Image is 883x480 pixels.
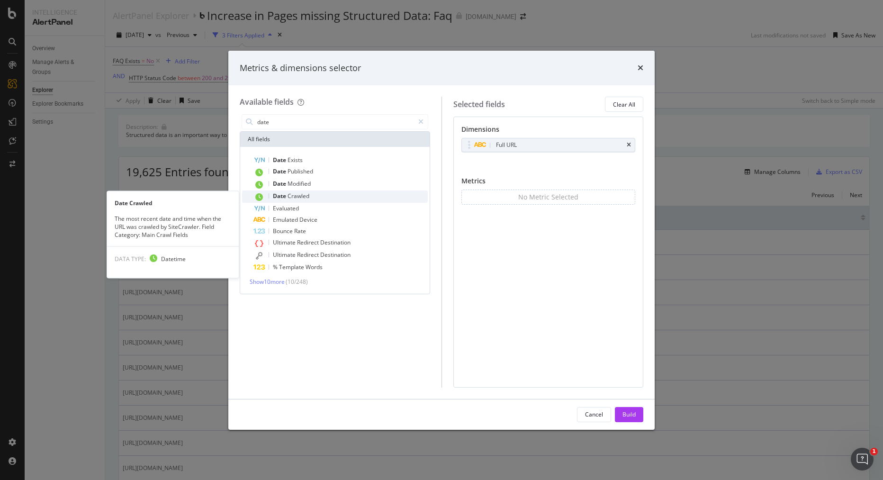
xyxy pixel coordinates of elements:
[297,251,320,259] span: Redirect
[240,132,430,147] div: All fields
[240,62,361,74] div: Metrics & dimensions selector
[107,214,239,238] div: The most recent date and time when the URL was crawled by SiteCrawler. Field Category: Main Crawl...
[273,192,288,200] span: Date
[622,410,636,418] div: Build
[273,251,297,259] span: Ultimate
[273,156,288,164] span: Date
[273,263,279,271] span: %
[615,407,643,422] button: Build
[320,251,351,259] span: Destination
[605,97,643,112] button: Clear All
[461,125,636,138] div: Dimensions
[250,278,285,286] span: Show 10 more
[294,227,306,235] span: Rate
[518,192,578,202] div: No Metric Selected
[627,142,631,148] div: times
[306,263,323,271] span: Words
[107,199,239,207] div: Date Crawled
[288,192,309,200] span: Crawled
[299,216,317,224] span: Device
[577,407,611,422] button: Cancel
[461,138,636,152] div: Full URLtimes
[256,115,414,129] input: Search by field name
[273,167,288,175] span: Date
[240,97,294,107] div: Available fields
[228,51,655,430] div: modal
[461,176,636,190] div: Metrics
[297,238,320,246] span: Redirect
[273,180,288,188] span: Date
[320,238,351,246] span: Destination
[286,278,308,286] span: ( 10 / 248 )
[638,62,643,74] div: times
[273,204,299,212] span: Evaluated
[288,156,303,164] span: Exists
[453,99,505,110] div: Selected fields
[851,448,874,471] iframe: Intercom live chat
[585,410,603,418] div: Cancel
[870,448,878,455] span: 1
[273,227,294,235] span: Bounce
[288,167,313,175] span: Published
[613,100,635,109] div: Clear All
[273,216,299,224] span: Emulated
[496,140,517,150] div: Full URL
[288,180,311,188] span: Modified
[279,263,306,271] span: Template
[273,238,297,246] span: Ultimate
